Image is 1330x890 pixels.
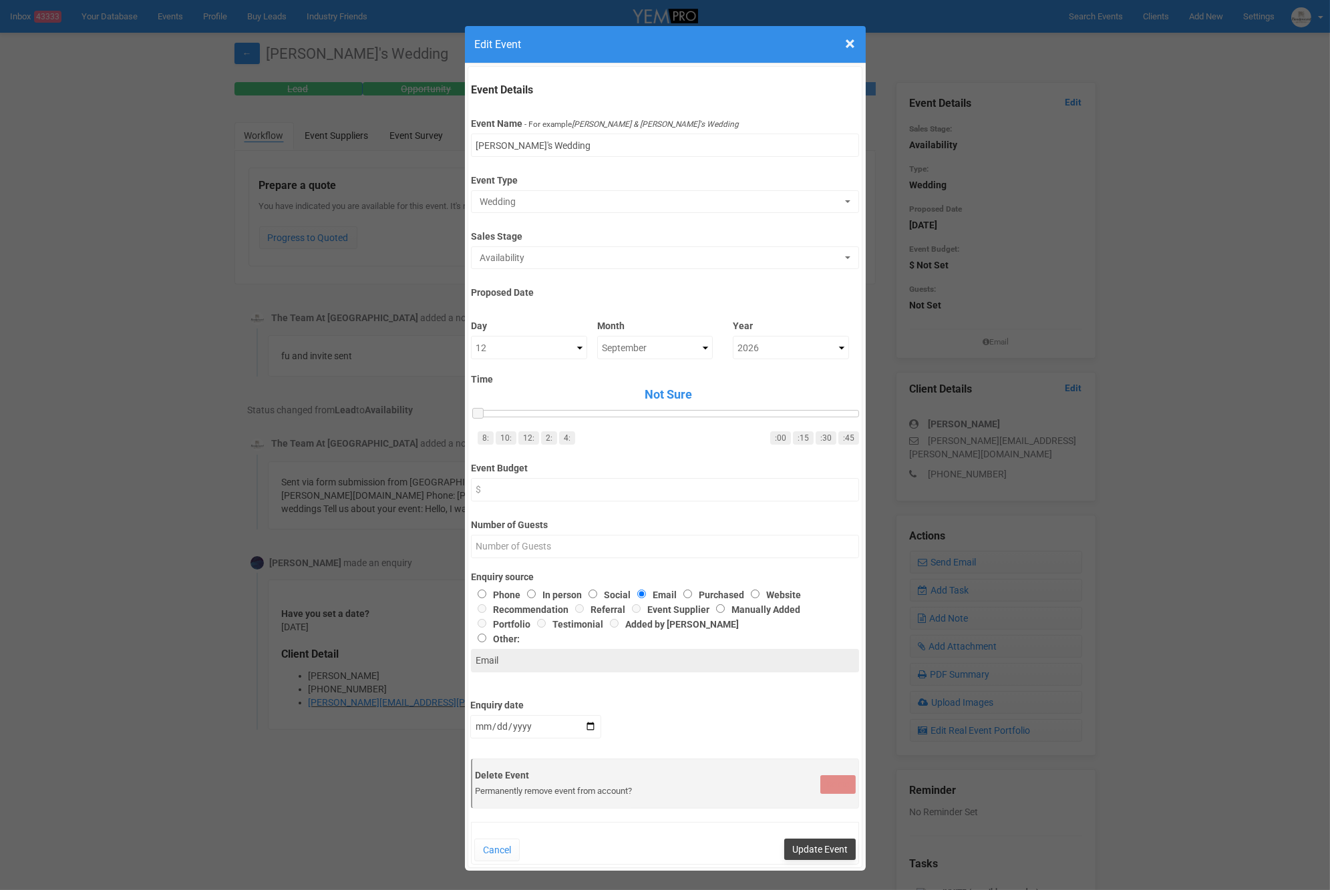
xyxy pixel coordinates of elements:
[474,839,520,861] button: Cancel
[541,431,557,445] a: 2:
[480,251,842,264] span: Availability
[478,431,494,445] a: 8:
[733,314,849,332] label: Year
[496,431,516,445] a: 10:
[603,619,739,630] label: Added by [PERSON_NAME]
[471,604,568,615] label: Recommendation
[793,431,814,445] a: :15
[471,570,859,584] label: Enquiry source
[770,431,791,445] a: :00
[471,457,859,475] label: Event Budget
[568,604,625,615] label: Referral
[475,36,856,53] h4: Edit Event
[838,431,859,445] a: :45
[631,590,677,600] label: Email
[709,604,800,615] label: Manually Added
[471,513,859,531] label: Number of Guests
[677,590,744,600] label: Purchased
[471,281,859,299] label: Proposed Date
[846,33,856,55] span: ×
[559,431,575,445] a: 4:
[471,169,859,187] label: Event Type
[816,431,836,445] a: :30
[524,120,739,129] small: - For example
[582,590,631,600] label: Social
[530,619,603,630] label: Testimonial
[471,225,859,243] label: Sales Stage
[520,590,582,600] label: In person
[475,768,856,782] label: Delete Event
[572,120,739,129] i: [PERSON_NAME] & [PERSON_NAME]'s Wedding
[471,631,840,646] label: Other:
[471,134,859,157] input: Event Name
[471,117,522,130] label: Event Name
[471,314,587,332] label: Day
[471,619,530,630] label: Portfolio
[471,83,859,98] legend: Event Details
[597,314,713,332] label: Month
[471,590,520,600] label: Phone
[480,195,842,208] span: Wedding
[471,535,859,558] input: Number of Guests
[478,386,859,403] span: Not Sure
[784,839,856,860] button: Update Event
[475,785,856,798] div: Permanently remove event from account?
[471,478,859,501] input: $
[471,373,859,386] label: Time
[470,694,601,712] label: Enquiry date
[518,431,539,445] a: 12:
[744,590,801,600] label: Website
[625,604,709,615] label: Event Supplier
